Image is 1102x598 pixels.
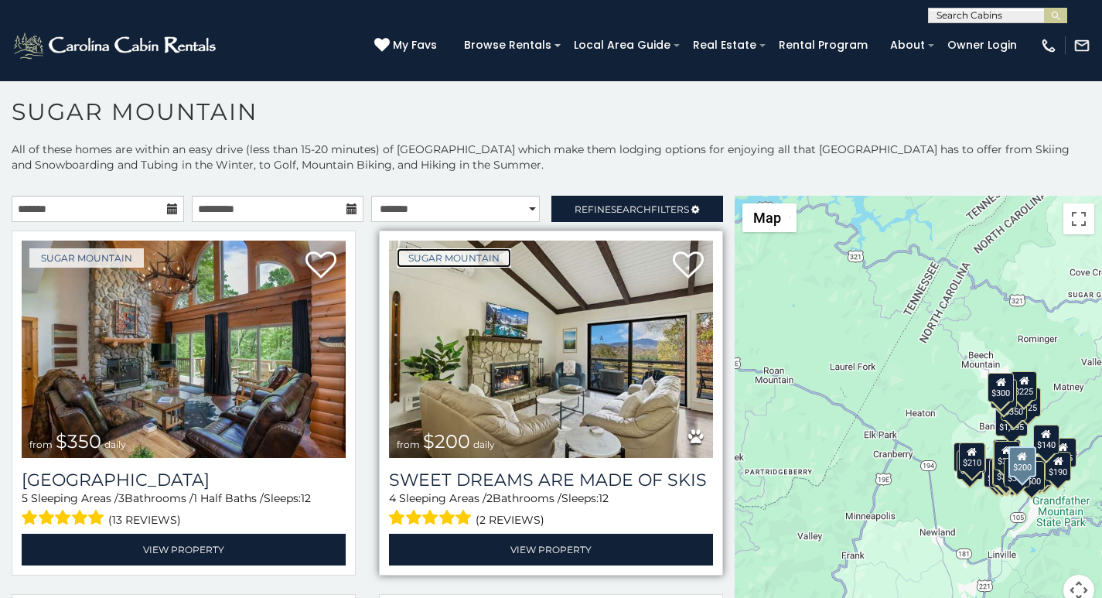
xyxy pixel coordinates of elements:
div: $350 [1000,391,1026,421]
div: $155 [1049,438,1076,467]
a: Local Area Guide [566,33,678,57]
span: 4 [389,491,396,505]
div: $355 [957,450,983,480]
span: from [397,439,420,450]
div: $140 [1032,425,1059,454]
div: $300 [993,441,1019,470]
a: Sweet Dreams Are Made Of Skis from $200 daily [389,241,713,458]
div: $225 [959,444,985,473]
div: $155 [989,459,1015,488]
img: White-1-2.png [12,30,220,61]
div: $265 [994,439,1020,469]
div: $300 [988,373,1014,402]
h3: Grouse Moor Lodge [22,470,346,490]
img: phone-regular-white.png [1040,37,1057,54]
span: 2 [486,491,493,505]
span: Refine Filters [575,203,689,215]
span: 3 [118,491,125,505]
span: 5 [22,491,28,505]
a: View Property [22,534,346,566]
a: Grouse Moor Lodge from $350 daily [22,241,346,458]
div: $375 [992,456,1018,486]
span: Map [753,210,781,226]
span: $350 [56,430,101,453]
div: $1,095 [995,407,1027,436]
img: mail-regular-white.png [1073,37,1090,54]
button: Toggle fullscreen view [1063,203,1094,234]
span: My Favs [393,37,437,53]
a: Sweet Dreams Are Made Of Skis [389,470,713,490]
a: Owner Login [940,33,1025,57]
a: Add to favorites [673,250,704,282]
span: $200 [423,430,470,453]
div: Sleeping Areas / Bathrooms / Sleeps: [389,490,713,530]
a: Real Estate [685,33,764,57]
div: $210 [958,443,984,472]
span: daily [473,439,495,450]
a: About [882,33,933,57]
div: $225 [1011,371,1037,401]
a: View Property [389,534,713,566]
div: $195 [1025,456,1052,486]
span: (2 reviews) [476,510,544,530]
img: Sweet Dreams Are Made Of Skis [389,241,713,458]
div: $190 [992,439,1018,469]
a: Browse Rentals [456,33,559,57]
div: $190 [1045,452,1071,481]
span: 1 Half Baths / [193,491,264,505]
span: (13 reviews) [108,510,181,530]
a: Sugar Mountain [29,248,144,268]
span: 12 [301,491,311,505]
button: Change map style [742,203,797,232]
div: $200 [1008,446,1035,477]
a: Sugar Mountain [397,248,511,268]
div: $125 [1014,388,1040,417]
a: Rental Program [771,33,875,57]
span: daily [104,439,126,450]
div: $350 [1004,458,1030,487]
a: [GEOGRAPHIC_DATA] [22,470,346,490]
div: $170 [990,379,1016,408]
span: 12 [599,491,609,505]
span: from [29,439,53,450]
div: $240 [953,443,979,472]
a: My Favs [374,37,441,54]
img: Grouse Moor Lodge [22,241,346,458]
a: RefineSearchFilters [551,196,724,222]
span: Search [611,203,651,215]
div: $175 [991,457,1018,487]
div: Sleeping Areas / Bathrooms / Sleeps: [22,490,346,530]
